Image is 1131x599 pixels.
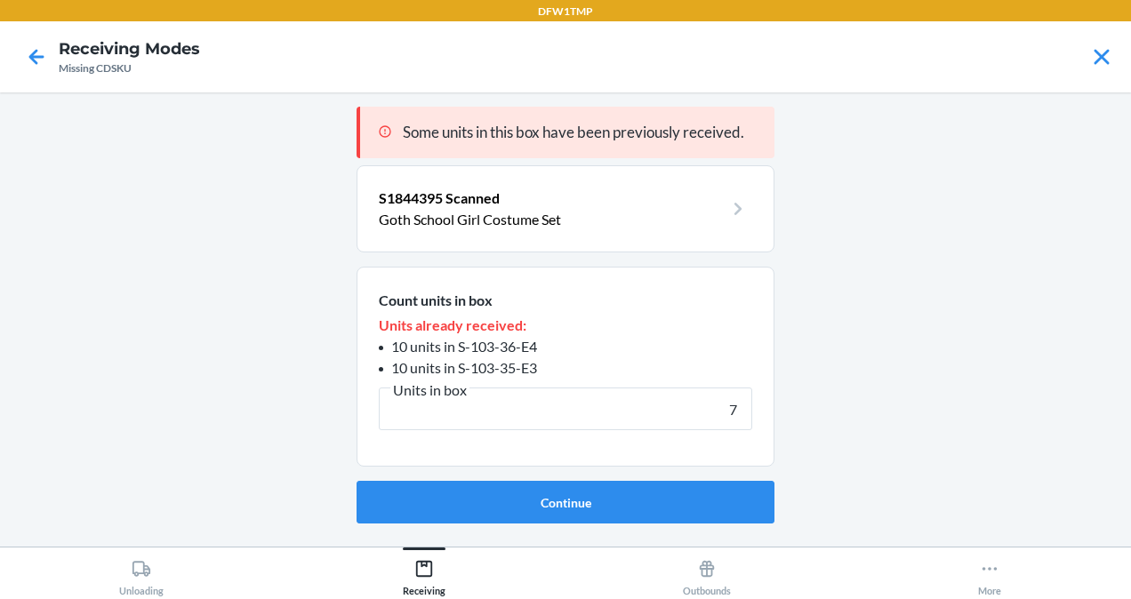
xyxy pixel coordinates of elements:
div: Unloading [119,552,164,596]
span: S1844395 Scanned [379,189,500,206]
p: Units already received: [379,315,752,336]
button: Receiving [283,547,565,596]
button: More [848,547,1131,596]
span: Units in box [390,381,469,399]
div: Receiving [403,552,445,596]
button: Continue [357,481,774,523]
div: Outbounds [683,552,731,596]
span: Some units in this box have been previously received. [403,123,744,141]
input: Units in box [379,387,752,430]
span: Count units in box [379,292,493,308]
a: S1844395 ScannedGoth School Girl Costume Set [379,188,752,230]
p: Goth School Girl Costume Set [379,209,724,230]
h4: Receiving Modes [59,37,200,60]
span: 10 units in S-103-35-E3 [391,359,537,376]
div: Missing CDSKU [59,60,200,76]
button: Outbounds [565,547,848,596]
p: DFW1TMP [538,4,593,20]
span: 10 units in S-103-36-E4 [391,338,537,355]
div: More [978,552,1001,596]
